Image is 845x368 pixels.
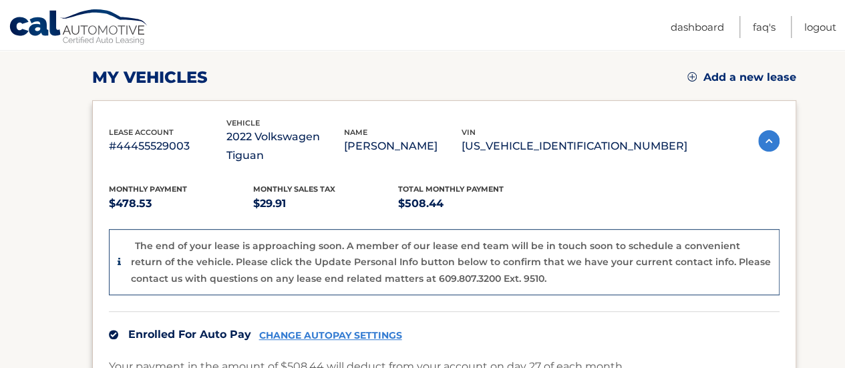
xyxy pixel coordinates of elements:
span: Total Monthly Payment [398,184,504,194]
a: Logout [804,16,836,38]
span: vehicle [226,118,260,128]
a: FAQ's [753,16,776,38]
p: [US_VEHICLE_IDENTIFICATION_NUMBER] [462,137,687,156]
span: name [344,128,367,137]
span: vin [462,128,476,137]
p: The end of your lease is approaching soon. A member of our lease end team will be in touch soon t... [131,240,771,285]
a: CHANGE AUTOPAY SETTINGS [259,330,402,341]
a: Dashboard [671,16,724,38]
a: Add a new lease [687,71,796,84]
p: [PERSON_NAME] [344,137,462,156]
p: $29.91 [253,194,398,213]
p: 2022 Volkswagen Tiguan [226,128,344,165]
p: $478.53 [109,194,254,213]
p: $508.44 [398,194,543,213]
img: add.svg [687,72,697,81]
span: Enrolled For Auto Pay [128,328,251,341]
span: Monthly sales Tax [253,184,335,194]
span: lease account [109,128,174,137]
span: Monthly Payment [109,184,187,194]
img: check.svg [109,330,118,339]
h2: my vehicles [92,67,208,87]
a: Cal Automotive [9,9,149,47]
img: accordion-active.svg [758,130,780,152]
p: #44455529003 [109,137,226,156]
